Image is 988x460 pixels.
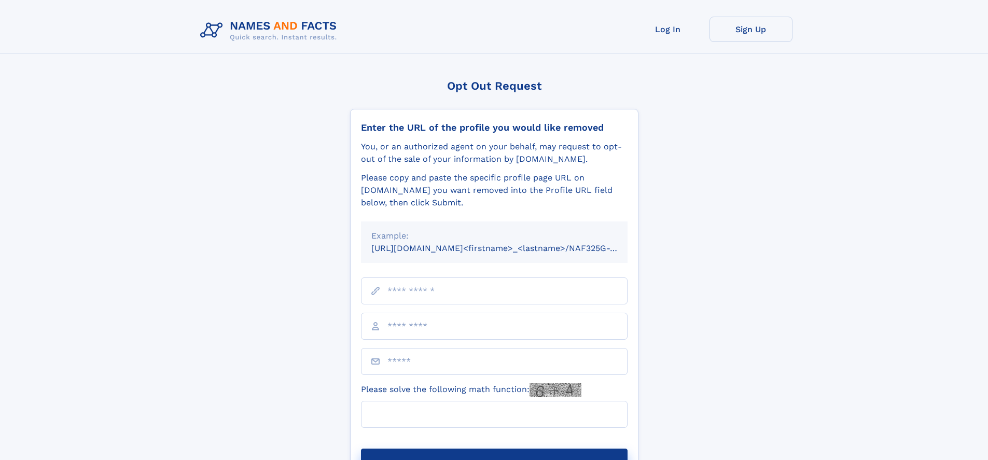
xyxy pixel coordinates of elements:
[196,17,345,45] img: Logo Names and Facts
[361,141,628,165] div: You, or an authorized agent on your behalf, may request to opt-out of the sale of your informatio...
[361,383,581,397] label: Please solve the following math function:
[361,172,628,209] div: Please copy and paste the specific profile page URL on [DOMAIN_NAME] you want removed into the Pr...
[350,79,638,92] div: Opt Out Request
[709,17,792,42] a: Sign Up
[627,17,709,42] a: Log In
[361,122,628,133] div: Enter the URL of the profile you would like removed
[371,230,617,242] div: Example:
[371,243,647,253] small: [URL][DOMAIN_NAME]<firstname>_<lastname>/NAF325G-xxxxxxxx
